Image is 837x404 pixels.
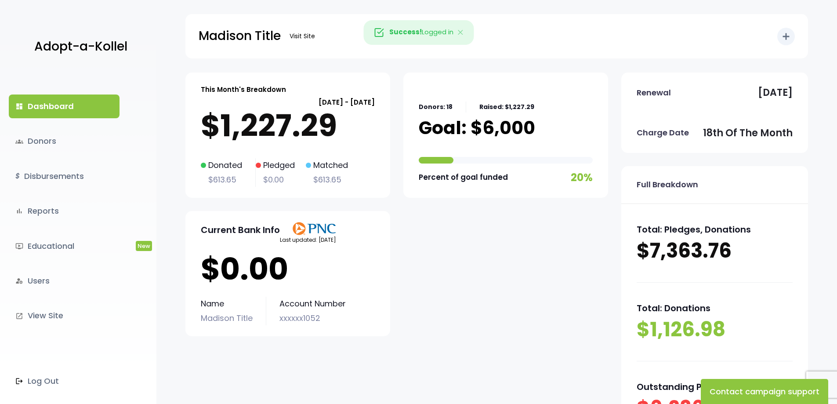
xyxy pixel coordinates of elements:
p: Matched [306,158,348,172]
p: Outstanding Pledges [637,379,793,395]
p: Full Breakdown [637,178,698,192]
p: Percent of goal funded [419,171,508,184]
button: Contact campaign support [701,379,828,404]
p: $1,227.29 [201,108,375,143]
a: launchView Site [9,304,120,328]
i: dashboard [15,102,23,110]
a: $Disbursements [9,164,120,188]
p: Current Bank Info [201,222,280,238]
i: bar_chart [15,207,23,215]
p: Goal: $6,000 [419,117,535,139]
p: Charge Date [637,126,689,140]
p: $613.65 [201,173,242,187]
p: Name [201,297,253,311]
a: Log Out [9,369,120,393]
p: xxxxxx1052 [279,311,346,325]
i: manage_accounts [15,277,23,285]
p: $1,126.98 [637,316,793,343]
a: ondemand_videoEducationalNew [9,234,120,258]
p: 18th of the month [703,124,793,142]
a: manage_accountsUsers [9,269,120,293]
p: Adopt-a-Kollel [34,36,127,58]
span: New [136,241,152,251]
p: [DATE] - [DATE] [201,96,375,108]
p: This Month's Breakdown [201,84,286,95]
p: Madison Title [201,311,253,325]
p: Pledged [256,158,295,172]
div: Logged in [363,20,474,45]
span: groups [15,138,23,146]
a: dashboardDashboard [9,95,120,118]
p: Last updated: [DATE] [280,235,336,245]
p: 20% [571,168,593,187]
i: ondemand_video [15,242,23,250]
button: add [777,28,795,45]
a: Visit Site [285,28,319,45]
img: PNClogo.svg [292,222,336,235]
p: Donated [201,158,242,172]
p: Renewal [637,86,671,100]
p: Raised: $1,227.29 [479,102,534,113]
p: Madison Title [199,25,281,47]
p: Total: Pledges, Donations [637,222,793,237]
p: Donors: 18 [419,102,453,113]
a: groupsDonors [9,129,120,153]
i: launch [15,312,23,320]
i: add [781,31,791,42]
p: $0.00 [201,251,375,287]
p: $0.00 [256,173,295,187]
p: Total: Donations [637,300,793,316]
i: $ [15,170,20,183]
button: Close [448,21,474,44]
p: $7,363.76 [637,237,793,265]
a: bar_chartReports [9,199,120,223]
a: Adopt-a-Kollel [30,25,127,68]
p: Account Number [279,297,346,311]
strong: Success! [389,27,422,36]
p: $613.65 [306,173,348,187]
p: [DATE] [758,84,793,102]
